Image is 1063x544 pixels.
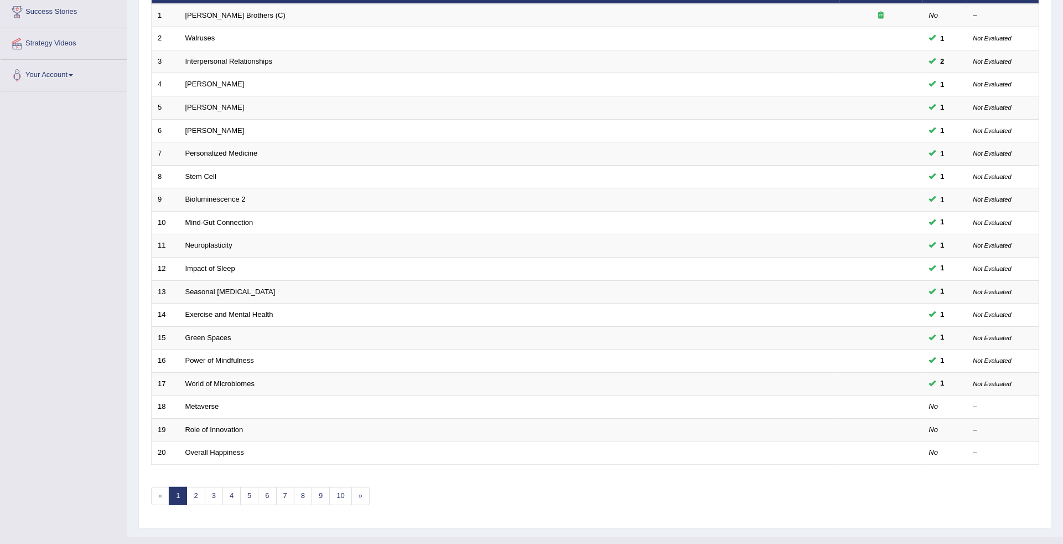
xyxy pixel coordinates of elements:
[185,379,255,388] a: World of Microbiomes
[185,425,243,434] a: Role of Innovation
[973,150,1012,157] small: Not Evaluated
[936,378,949,389] span: You can still take this question
[936,332,949,343] span: You can still take this question
[936,125,949,136] span: You can still take this question
[186,487,205,505] a: 2
[973,81,1012,88] small: Not Evaluated
[185,195,246,203] a: Bioluminescence 2
[276,487,294,505] a: 7
[152,96,179,120] td: 5
[973,402,1033,412] div: –
[205,487,223,505] a: 3
[973,381,1012,387] small: Not Evaluated
[185,241,232,249] a: Neuroplasticity
[973,173,1012,180] small: Not Evaluated
[312,487,330,505] a: 9
[936,309,949,321] span: You can still take this question
[936,194,949,206] span: You can still take this question
[152,304,179,327] td: 14
[973,196,1012,203] small: Not Evaluated
[151,487,169,505] span: «
[936,55,949,67] span: You can still take this question
[936,171,949,182] span: You can still take this question
[329,487,351,505] a: 10
[185,218,253,227] a: Mind-Gut Connection
[973,127,1012,134] small: Not Evaluated
[169,487,187,505] a: 1
[936,263,949,274] span: You can still take this question
[152,234,179,258] td: 11
[936,217,949,228] span: You can still take this question
[185,264,235,273] a: Impact of Sleep
[936,240,949,252] span: You can still take this question
[152,4,179,27] td: 1
[973,104,1012,111] small: Not Evaluated
[1,60,127,88] a: Your Account
[185,103,245,111] a: [PERSON_NAME]
[936,355,949,367] span: You can still take this question
[973,448,1033,458] div: –
[973,242,1012,249] small: Not Evaluated
[152,27,179,50] td: 2
[152,142,179,166] td: 7
[973,35,1012,42] small: Not Evaluated
[152,119,179,142] td: 6
[973,219,1012,226] small: Not Evaluated
[152,257,179,280] td: 12
[185,80,245,88] a: [PERSON_NAME]
[929,425,938,434] em: No
[185,356,254,365] a: Power of Mindfulness
[185,149,258,157] a: Personalized Medicine
[929,11,938,19] em: No
[152,372,179,396] td: 17
[973,11,1033,21] div: –
[152,350,179,373] td: 16
[973,335,1012,341] small: Not Evaluated
[258,487,276,505] a: 6
[936,79,949,90] span: You can still take this question
[152,165,179,188] td: 8
[351,487,370,505] a: »
[222,487,241,505] a: 4
[936,33,949,44] span: You can still take this question
[973,311,1012,318] small: Not Evaluated
[152,188,179,212] td: 9
[973,289,1012,295] small: Not Evaluated
[185,57,273,65] a: Interpersonal Relationships
[973,265,1012,272] small: Not Evaluated
[185,34,215,42] a: Walruses
[185,126,245,135] a: [PERSON_NAME]
[185,333,231,342] a: Green Spaces
[152,280,179,304] td: 13
[152,326,179,350] td: 15
[185,11,286,19] a: [PERSON_NAME] Brothers (C)
[152,50,179,73] td: 3
[152,211,179,234] td: 10
[846,11,917,21] div: Exam occurring question
[973,357,1012,364] small: Not Evaluated
[152,442,179,465] td: 20
[152,418,179,442] td: 19
[185,448,244,456] a: Overall Happiness
[973,425,1033,435] div: –
[185,288,276,296] a: Seasonal [MEDICAL_DATA]
[936,286,949,297] span: You can still take this question
[1,28,127,56] a: Strategy Videos
[240,487,258,505] a: 5
[185,402,219,410] a: Metaverse
[185,172,216,181] a: Stem Cell
[973,58,1012,65] small: Not Evaluated
[929,402,938,410] em: No
[185,310,273,319] a: Exercise and Mental Health
[152,396,179,419] td: 18
[936,101,949,113] span: You can still take this question
[929,448,938,456] em: No
[294,487,312,505] a: 8
[936,148,949,160] span: You can still take this question
[152,73,179,96] td: 4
